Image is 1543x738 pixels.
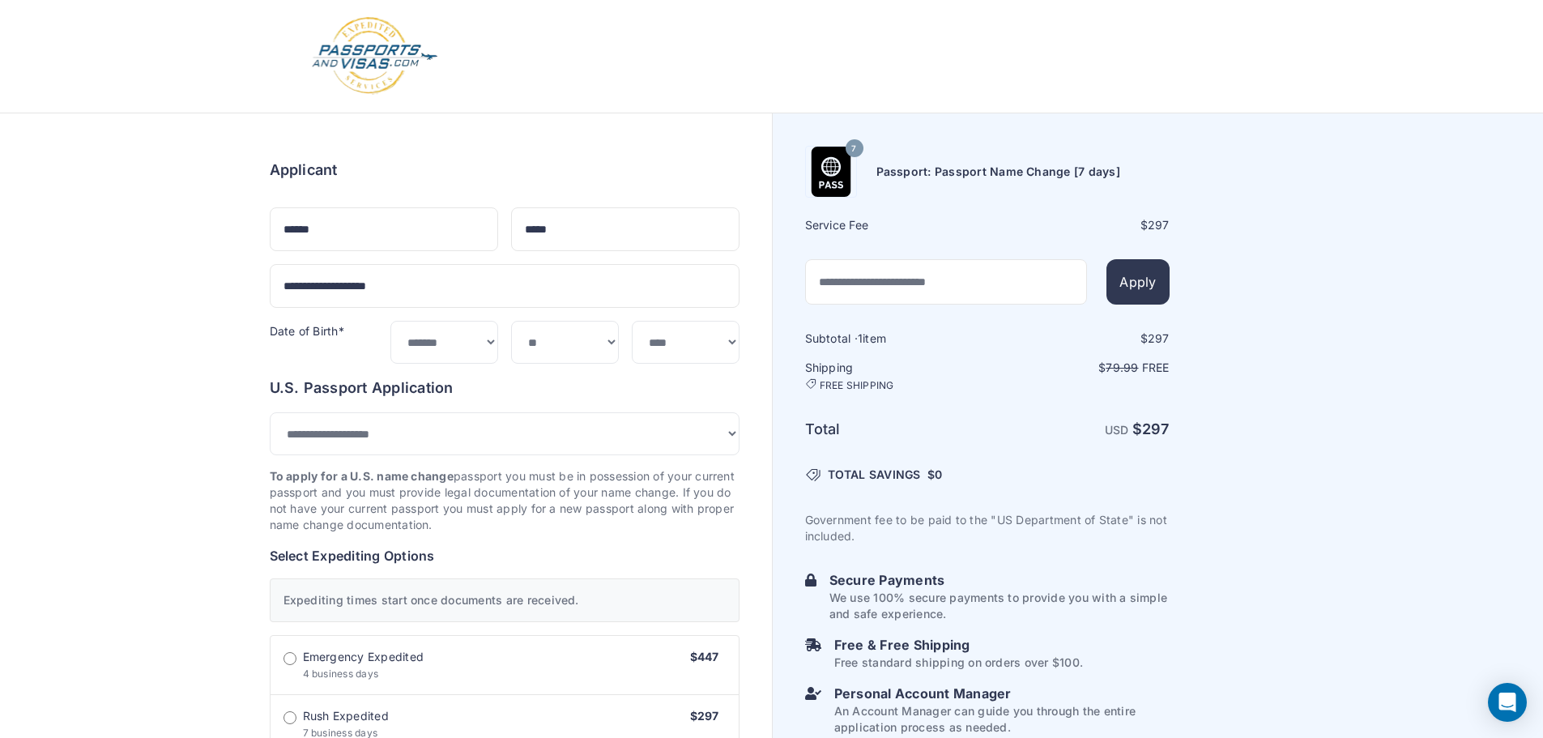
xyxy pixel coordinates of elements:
[1106,360,1138,374] span: 79.99
[806,147,856,197] img: Product Name
[270,377,740,399] h6: U.S. Passport Application
[935,467,942,481] span: 0
[858,331,863,345] span: 1
[834,655,1083,671] p: Free standard shipping on orders over $100.
[1105,423,1129,437] span: USD
[927,467,943,483] span: $
[690,650,719,663] span: $447
[805,418,986,441] h6: Total
[690,709,719,723] span: $297
[310,16,439,96] img: Logo
[851,139,856,160] span: 7
[805,331,986,347] h6: Subtotal · item
[270,159,338,181] h6: Applicant
[1148,331,1170,345] span: 297
[989,331,1170,347] div: $
[820,379,894,392] span: FREE SHIPPING
[1132,420,1170,437] strong: $
[834,703,1170,736] p: An Account Manager can guide you through the entire application process as needed.
[1106,259,1169,305] button: Apply
[1488,683,1527,722] div: Open Intercom Messenger
[1142,420,1170,437] span: 297
[805,360,986,392] h6: Shipping
[805,217,986,233] h6: Service Fee
[270,578,740,622] div: Expediting times start once documents are received.
[270,546,740,565] h6: Select Expediting Options
[989,360,1170,376] p: $
[805,512,1170,544] p: Government fee to be paid to the "US Department of State" is not included.
[270,468,740,533] p: passport you must be in possession of your current passport and you must provide legal documentat...
[1142,360,1170,374] span: Free
[828,467,921,483] span: TOTAL SAVINGS
[829,590,1170,622] p: We use 100% secure payments to provide you with a simple and safe experience.
[1148,218,1170,232] span: 297
[829,570,1170,590] h6: Secure Payments
[303,668,379,680] span: 4 business days
[989,217,1170,233] div: $
[303,649,424,665] span: Emergency Expedited
[270,469,454,483] strong: To apply for a U.S. name change
[303,708,389,724] span: Rush Expedited
[834,635,1083,655] h6: Free & Free Shipping
[876,164,1120,180] h6: Passport: Passport Name Change [7 days]
[270,324,344,338] label: Date of Birth*
[834,684,1170,703] h6: Personal Account Manager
